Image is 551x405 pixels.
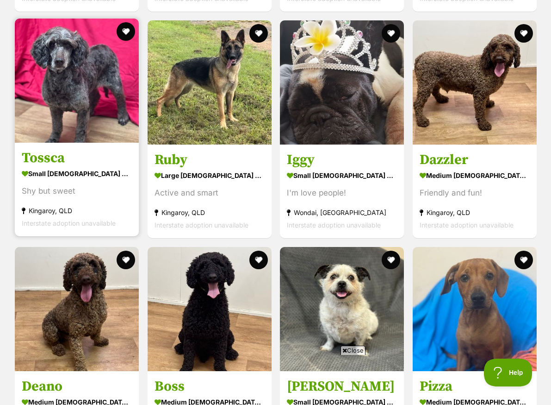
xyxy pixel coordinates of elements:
[280,144,404,238] a: Iggy small [DEMOGRAPHIC_DATA] Dog I'm love people! Wondai, [GEOGRAPHIC_DATA] Interstate adoption ...
[420,221,514,229] span: Interstate adoption unavailable
[51,359,500,400] iframe: Advertisement
[514,24,532,43] button: favourite
[287,151,397,169] h3: Iggy
[148,20,272,145] img: Ruby
[249,251,267,269] button: favourite
[15,247,139,371] img: Deano
[420,169,530,182] div: medium [DEMOGRAPHIC_DATA] Dog
[382,251,400,269] button: favourite
[22,185,132,197] div: Shy but sweet
[420,187,530,199] div: Friendly and fun!
[148,144,272,238] a: Ruby large [DEMOGRAPHIC_DATA] Dog Active and smart Kingaroy, QLD Interstate adoption unavailable ...
[22,377,132,395] h3: Deano
[249,24,267,43] button: favourite
[420,151,530,169] h3: Dazzler
[155,206,265,219] div: Kingaroy, QLD
[413,20,537,145] img: Dazzler
[117,22,135,41] button: favourite
[287,206,397,219] div: Wondai, [GEOGRAPHIC_DATA]
[287,221,381,229] span: Interstate adoption unavailable
[117,251,135,269] button: favourite
[15,142,139,236] a: Tossca small [DEMOGRAPHIC_DATA] Dog Shy but sweet Kingaroy, QLD Interstate adoption unavailable f...
[420,206,530,219] div: Kingaroy, QLD
[155,169,265,182] div: large [DEMOGRAPHIC_DATA] Dog
[341,346,365,355] span: Close
[15,19,139,143] img: Tossca
[22,204,132,217] div: Kingaroy, QLD
[155,221,248,229] span: Interstate adoption unavailable
[287,187,397,199] div: I'm love people!
[484,359,532,386] iframe: Help Scout Beacon - Open
[382,24,400,43] button: favourite
[22,149,132,167] h3: Tossca
[514,251,532,269] button: favourite
[413,247,537,371] img: Pizza
[148,247,272,371] img: Boss
[280,20,404,145] img: Iggy
[287,169,397,182] div: small [DEMOGRAPHIC_DATA] Dog
[280,247,404,371] img: Marty
[22,167,132,180] div: small [DEMOGRAPHIC_DATA] Dog
[155,151,265,169] h3: Ruby
[22,219,116,227] span: Interstate adoption unavailable
[155,187,265,199] div: Active and smart
[413,144,537,238] a: Dazzler medium [DEMOGRAPHIC_DATA] Dog Friendly and fun! Kingaroy, QLD Interstate adoption unavail...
